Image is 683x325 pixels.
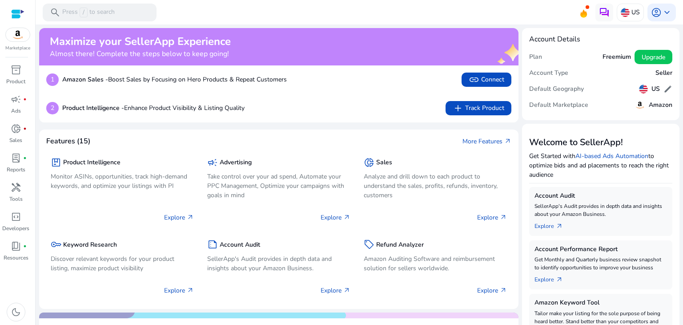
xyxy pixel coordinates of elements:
[376,241,424,249] h5: Refund Analyzer
[504,138,511,145] span: arrow_outward
[534,246,667,253] h5: Account Performance Report
[63,241,117,249] h5: Keyword Research
[343,287,350,294] span: arrow_outward
[534,218,570,231] a: Explorearrow_outward
[207,254,350,273] p: SellerApp's Audit provides in depth data and insights about your Amazon Business.
[376,159,392,167] h5: Sales
[469,74,479,85] span: link
[556,223,563,230] span: arrow_outward
[207,239,218,250] span: summarize
[635,100,645,110] img: amazon.svg
[5,45,30,52] p: Marketplace
[51,239,61,250] span: key
[23,127,27,130] span: fiber_manual_record
[364,157,374,168] span: donut_small
[187,214,194,221] span: arrow_outward
[207,157,218,168] span: campaign
[164,286,194,295] p: Explore
[534,299,667,307] h5: Amazon Keyword Tool
[655,69,672,77] h5: Seller
[11,107,21,115] p: Ads
[23,244,27,248] span: fiber_manual_record
[534,272,570,284] a: Explorearrow_outward
[23,97,27,101] span: fiber_manual_record
[50,35,231,48] h2: Maximize your SellerApp Experience
[462,137,511,146] a: More Featuresarrow_outward
[63,159,121,167] h5: Product Intelligence
[4,254,28,262] p: Resources
[462,73,511,87] button: linkConnect
[62,75,108,84] b: Amazon Sales -
[51,254,194,273] p: Discover relevant keywords for your product listing, maximize product visibility
[164,213,194,222] p: Explore
[649,102,672,109] h5: Amazon
[6,77,25,85] p: Product
[663,85,672,93] span: edit
[662,7,672,18] span: keyboard_arrow_down
[11,123,21,134] span: donut_small
[529,35,580,44] h4: Account Details
[51,172,194,191] p: Monitor ASINs, opportunities, track high-demand keywords, and optimize your listings with PI
[11,307,21,317] span: dark_mode
[446,101,511,115] button: addTrack Product
[220,159,252,167] h5: Advertising
[635,50,672,64] button: Upgrade
[639,85,648,93] img: us.svg
[529,85,584,93] h5: Default Geography
[51,157,61,168] span: package
[621,8,630,17] img: us.svg
[534,256,667,272] p: Get Monthly and Quarterly business review snapshot to identify opportunities to improve your busi...
[364,254,507,273] p: Amazon Auditing Software and reimbursement solution for sellers worldwide.
[62,8,115,17] p: Press to search
[11,241,21,252] span: book_4
[11,65,21,75] span: inventory_2
[321,213,350,222] p: Explore
[11,211,21,222] span: code_blocks
[187,287,194,294] span: arrow_outward
[207,172,350,200] p: Take control over your ad spend, Automate your PPC Management, Optimize your campaigns with goals...
[529,137,672,148] h3: Welcome to SellerApp!
[575,152,648,160] a: AI-based Ads Automation
[220,241,260,249] h5: Account Audit
[321,286,350,295] p: Explore
[603,53,631,61] h5: Freemium
[631,4,640,20] p: US
[62,104,124,112] b: Product Intelligence -
[477,213,507,222] p: Explore
[11,94,21,105] span: campaign
[529,151,672,179] p: Get Started with to optimize bids and ad placements to reach the right audience
[529,53,542,61] h5: Plan
[62,103,245,113] p: Enhance Product Visibility & Listing Quality
[46,102,59,114] p: 2
[651,7,662,18] span: account_circle
[80,8,88,17] span: /
[364,172,507,200] p: Analyze and drill down to each product to understand the sales, profits, refunds, inventory, cust...
[50,50,231,58] h4: Almost there! Complete the steps below to keep going!
[46,137,90,146] h4: Features (15)
[11,182,21,193] span: handyman
[343,214,350,221] span: arrow_outward
[500,287,507,294] span: arrow_outward
[453,103,463,114] span: add
[642,53,665,62] span: Upgrade
[529,102,588,109] h5: Default Marketplace
[7,166,25,174] p: Reports
[23,156,27,160] span: fiber_manual_record
[453,103,504,114] span: Track Product
[477,286,507,295] p: Explore
[6,28,30,41] img: amazon.svg
[469,74,504,85] span: Connect
[2,224,29,232] p: Developers
[500,214,507,221] span: arrow_outward
[534,202,667,218] p: SellerApp's Audit provides in depth data and insights about your Amazon Business.
[556,276,563,283] span: arrow_outward
[50,7,60,18] span: search
[11,153,21,163] span: lab_profile
[651,85,660,93] h5: US
[46,73,59,86] p: 1
[9,195,23,203] p: Tools
[62,75,287,84] p: Boost Sales by Focusing on Hero Products & Repeat Customers
[534,192,667,200] h5: Account Audit
[9,136,22,144] p: Sales
[529,69,568,77] h5: Account Type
